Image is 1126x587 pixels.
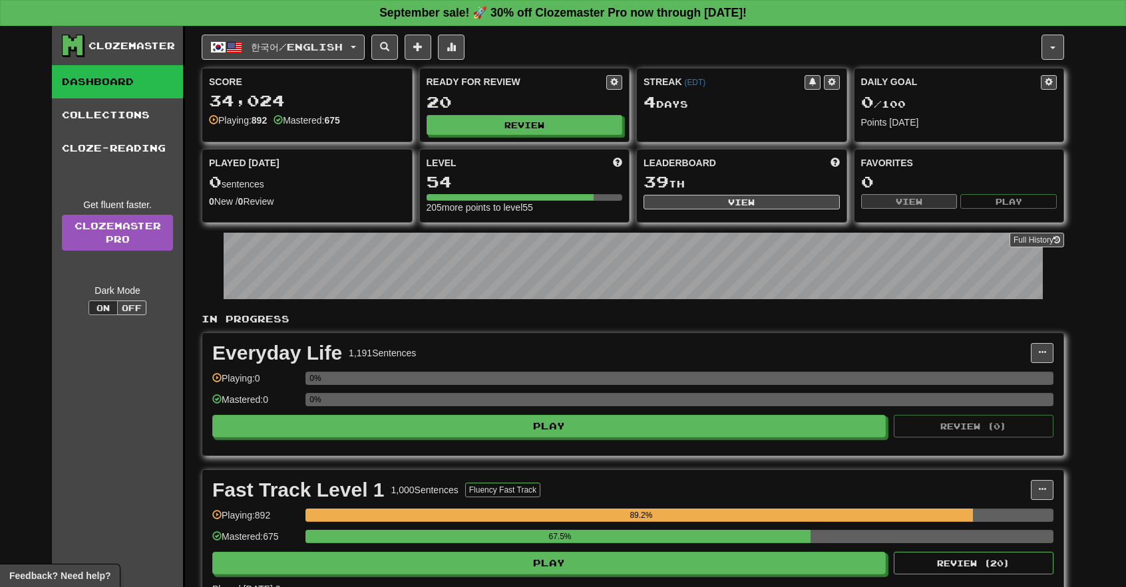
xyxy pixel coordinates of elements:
[427,115,623,135] button: Review
[379,6,747,19] strong: September sale! 🚀 30% off Clozemaster Pro now through [DATE]!
[644,172,669,191] span: 39
[252,115,267,126] strong: 892
[309,530,810,543] div: 67.5%
[644,92,656,111] span: 4
[209,174,405,191] div: sentences
[309,509,972,522] div: 89.2%
[52,132,183,165] a: Cloze-Reading
[209,172,222,191] span: 0
[438,35,465,60] button: More stats
[644,195,840,209] button: View
[405,35,431,60] button: Add sentence to collection
[894,415,1053,437] button: Review (0)
[613,156,622,170] span: Score more points to level up
[831,156,840,170] span: This week in points, UTC
[212,530,299,552] div: Mastered: 675
[52,65,183,98] a: Dashboard
[212,343,342,363] div: Everyday Life
[209,156,280,170] span: Played [DATE]
[238,196,244,207] strong: 0
[202,35,365,60] button: 한국어/English
[371,35,398,60] button: Search sentences
[212,372,299,394] div: Playing: 0
[427,201,623,214] div: 205 more points to level 55
[644,94,840,111] div: Day s
[212,509,299,530] div: Playing: 892
[644,75,805,88] div: Streak
[644,174,840,191] div: th
[202,312,1064,326] p: In Progress
[960,194,1057,209] button: Play
[212,415,886,437] button: Play
[62,215,173,251] a: ClozemasterPro
[1010,233,1064,247] button: Full History
[861,92,874,111] span: 0
[251,41,343,53] span: 한국어 / English
[427,94,623,110] div: 20
[209,195,405,208] div: New / Review
[644,156,716,170] span: Leaderboard
[324,115,339,126] strong: 675
[62,198,173,211] div: Get fluent faster.
[212,480,385,500] div: Fast Track Level 1
[62,284,173,297] div: Dark Mode
[861,75,1041,90] div: Daily Goal
[427,156,457,170] span: Level
[427,174,623,190] div: 54
[861,156,1057,170] div: Favorites
[861,194,958,209] button: View
[212,552,886,574] button: Play
[861,98,906,110] span: / 100
[684,78,705,87] a: (EDT)
[274,114,340,127] div: Mastered:
[349,346,416,360] div: 1,191 Sentences
[52,98,183,132] a: Collections
[861,174,1057,190] div: 0
[209,92,405,109] div: 34,024
[89,300,118,315] button: On
[391,483,459,497] div: 1,000 Sentences
[209,114,267,127] div: Playing:
[212,393,299,415] div: Mastered: 0
[861,116,1057,129] div: Points [DATE]
[117,300,146,315] button: Off
[9,569,110,582] span: Open feedback widget
[209,75,405,88] div: Score
[209,196,214,207] strong: 0
[427,75,607,88] div: Ready for Review
[465,483,540,497] button: Fluency Fast Track
[89,39,175,53] div: Clozemaster
[894,552,1053,574] button: Review (20)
